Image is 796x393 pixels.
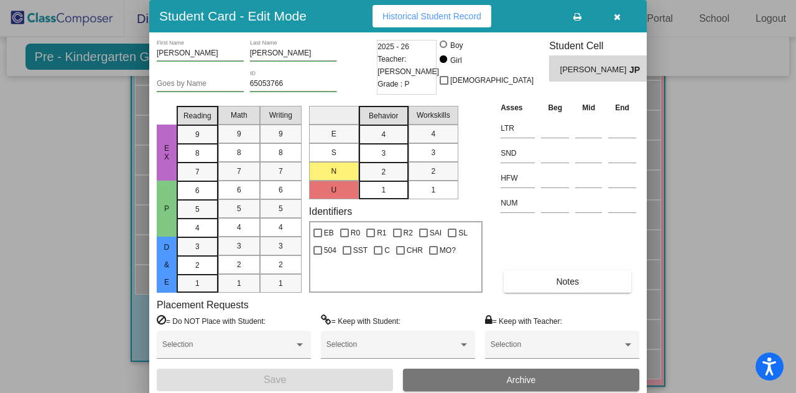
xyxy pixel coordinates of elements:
input: assessment [501,144,535,163]
label: = Keep with Teacher: [485,315,562,327]
span: 1 [431,184,435,196]
span: 6 [279,184,283,196]
span: Notes [556,277,579,286]
span: 4 [237,222,241,233]
label: Identifiers [309,206,352,217]
span: 5 [195,204,200,215]
span: 8 [237,147,241,158]
span: R1 [377,225,386,240]
button: Notes [504,270,631,293]
span: 7 [195,166,200,178]
span: 6 [237,184,241,196]
th: Asses [497,101,538,115]
span: [DEMOGRAPHIC_DATA] [450,73,534,88]
span: 1 [279,278,283,289]
span: R0 [351,225,360,240]
span: R2 [404,225,413,240]
span: Save [264,374,286,385]
span: JP [629,64,647,77]
label: = Keep with Student: [321,315,400,327]
span: 6 [195,185,200,196]
span: 5 [237,203,241,214]
span: 5 [279,203,283,214]
span: 8 [279,147,283,158]
span: Writing [269,110,292,121]
span: C [384,243,390,258]
span: EB [324,225,334,240]
span: 4 [279,222,283,233]
span: 4 [381,129,386,140]
h3: Student Card - Edit Mode [159,8,307,24]
span: P [161,204,172,213]
span: 8 [195,148,200,159]
span: Archive [507,375,536,385]
span: MO? [440,243,456,258]
span: Grade : P [377,78,409,90]
span: 3 [431,147,435,158]
span: 1 [381,184,386,196]
span: Historical Student Record [382,11,481,21]
span: 504 [324,243,336,258]
button: Save [157,369,393,391]
div: Boy [450,40,463,51]
th: Mid [572,101,605,115]
span: 2 [381,166,386,178]
th: Beg [538,101,572,115]
input: assessment [501,119,535,138]
span: 2025 - 26 [377,40,409,53]
span: Reading [183,110,211,121]
span: 3 [195,241,200,252]
span: 3 [237,240,241,252]
span: 1 [195,278,200,289]
input: goes by name [157,80,244,88]
th: End [605,101,639,115]
input: Enter ID [250,80,337,88]
span: EX [161,144,172,161]
span: 4 [431,128,435,140]
span: 9 [195,129,200,140]
span: Math [231,110,248,121]
span: Workskills [417,110,450,121]
span: 1 [237,278,241,289]
span: 9 [279,128,283,140]
button: Historical Student Record [373,5,491,27]
span: 3 [381,148,386,159]
span: SL [458,225,468,240]
span: 4 [195,222,200,234]
span: SAI [430,225,442,240]
span: Behavior [369,110,398,121]
span: 2 [237,259,241,270]
span: 2 [431,166,435,177]
span: 3 [279,240,283,252]
label: Placement Requests [157,299,249,311]
span: SST [353,243,368,258]
span: Teacher: [PERSON_NAME] [377,53,439,78]
span: CHR [407,243,423,258]
h3: Student Cell [549,40,657,52]
label: = Do NOT Place with Student: [157,315,266,327]
span: 2 [279,259,283,270]
button: Archive [403,369,639,391]
span: [PERSON_NAME] [560,64,629,77]
span: 2 [195,260,200,271]
input: assessment [501,169,535,187]
span: D & E [161,243,172,286]
input: assessment [501,194,535,212]
span: 9 [237,128,241,140]
span: 7 [237,166,241,177]
span: 7 [279,166,283,177]
div: Girl [450,55,462,66]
